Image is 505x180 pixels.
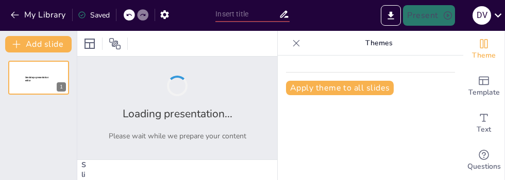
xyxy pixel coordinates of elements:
[109,131,246,141] p: Please wait while we prepare your content
[463,142,504,179] div: Get real-time input from your audience
[78,10,110,20] div: Saved
[57,82,66,92] div: 1
[473,6,491,25] div: D V
[109,38,121,50] span: Position
[25,76,48,82] span: Sendsteps presentation editor
[468,87,500,98] span: Template
[477,124,491,135] span: Text
[286,81,394,95] button: Apply theme to all slides
[81,35,98,52] div: Layout
[8,7,70,23] button: My Library
[381,5,401,26] button: Export to PowerPoint
[305,31,453,56] p: Themes
[463,31,504,68] div: Change the overall theme
[467,161,501,172] span: Questions
[463,105,504,142] div: Add text boxes
[8,61,69,95] div: 1
[473,5,491,26] button: D V
[215,7,278,22] input: Insert title
[5,36,72,52] button: Add slide
[472,50,496,61] span: Theme
[463,68,504,105] div: Add ready made slides
[123,106,232,121] h2: Loading presentation...
[403,5,454,26] button: Present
